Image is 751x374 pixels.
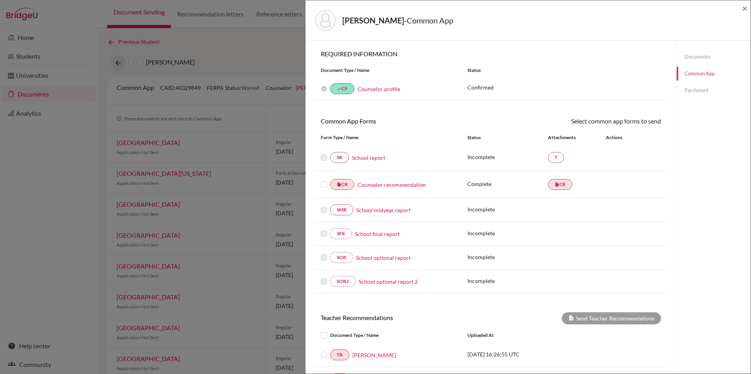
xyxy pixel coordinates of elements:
p: Incomplete [467,229,548,237]
i: done [337,86,341,91]
a: Common App [677,67,751,81]
p: Complete [467,180,548,188]
p: [DATE] 16:26:55 UTC [467,350,573,358]
a: doneCP [330,83,354,94]
a: SOR [330,252,353,263]
a: Counselor recommendation [358,181,426,189]
i: insert_drive_file [555,182,559,187]
div: Uploaded at [462,331,579,340]
h6: Common App Forms [315,117,491,125]
a: School report [352,154,385,162]
a: SMR [330,204,353,215]
a: School midyear report [356,206,411,214]
i: insert_drive_file [337,182,341,187]
h6: Teacher Recommendations [315,314,491,321]
a: [PERSON_NAME] [352,351,396,359]
a: T [548,152,564,163]
div: Status [467,134,548,141]
p: Incomplete [467,205,548,213]
div: Status [462,67,667,74]
a: insert_drive_fileCR [548,179,572,190]
a: School final report [355,230,400,238]
strong: [PERSON_NAME] [342,16,404,25]
div: Form Type / Name [315,134,462,141]
a: School optional report [356,254,411,262]
p: Confirmed [467,83,661,91]
div: Attachments [548,134,596,141]
a: Documents [677,50,751,64]
div: Send Teacher Recommendations [562,312,661,324]
p: Incomplete [467,277,548,285]
p: Incomplete [467,253,548,261]
h6: REQUIRED INFORMATION [315,50,667,57]
a: SOR2 [330,276,356,287]
div: Document Type / Name [315,331,462,340]
a: Parchment [677,84,751,97]
div: Document Type / Name [315,67,462,74]
a: SR [330,152,349,163]
span: × [742,2,747,14]
a: TR [330,349,349,360]
button: Close [742,4,747,13]
div: Select common app forms to send [491,116,667,126]
span: - Common App [404,16,453,25]
div: Actions [596,134,645,141]
a: School optional report 2 [359,277,418,286]
a: Counselor profile [358,86,400,92]
p: Incomplete [467,153,548,161]
a: SFR [330,228,352,239]
a: insert_drive_fileCR [330,179,354,190]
